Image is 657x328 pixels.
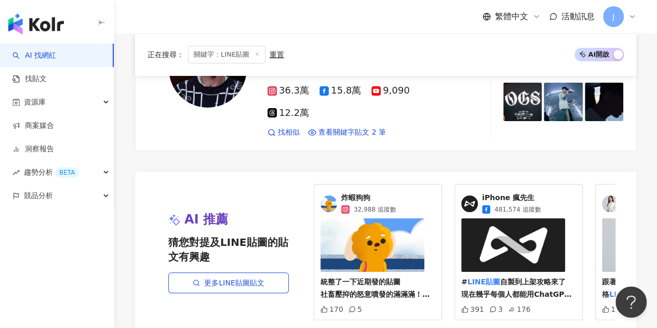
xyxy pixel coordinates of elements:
span: # [461,278,467,286]
a: KOL AvatariPhone 瘋先生481,574 追蹤數 [461,193,576,215]
span: iPhone 瘋先生 [482,193,541,203]
span: AI 推薦 [184,211,228,229]
span: 統整了一下近期發的貼圖 社畜壓抑的怒意噴發的滿滿滿！ [320,278,430,298]
span: 查看關鍵字貼文 2 筆 [318,127,386,138]
span: 關鍵字：LINE貼圖 [188,46,265,63]
img: post-image [585,83,623,121]
span: 猜您對提及LINE貼圖的貼文有興趣 [168,235,289,264]
img: KOL Avatar [602,195,619,212]
a: 查看關鍵字貼文 2 筆 [308,127,386,138]
span: 481,574 追蹤數 [494,205,541,214]
span: 9,090 [371,85,410,96]
span: 15.8萬 [319,85,361,96]
div: 391 [461,305,484,313]
span: 活動訊息 [561,11,595,21]
span: 12.2萬 [267,108,309,119]
div: 176 [508,305,531,313]
span: 自製到上架攻略來了 現在幾乎每個人都能用ChatGPT自製 [461,278,571,311]
mark: LINE貼圖 [609,290,642,298]
span: 資源庫 [24,90,46,114]
span: 32,988 追蹤數 [354,205,396,214]
span: 正在搜尋 ： [148,50,184,59]
span: 36.3萬 [267,85,309,96]
span: 繁體中文 [495,11,528,22]
span: rise [12,169,20,176]
iframe: Help Scout Beacon - Open [615,286,647,318]
div: 3 [489,305,503,313]
img: post-image [503,83,542,121]
div: 16 [602,305,620,313]
span: 競品分析 [24,184,53,207]
div: BETA [55,167,79,178]
span: J [612,11,614,22]
a: KOL Avatar炸蝦狗狗32,988 追蹤數 [320,193,435,215]
a: searchAI 找網紅 [12,50,56,61]
a: 找相似 [267,127,300,138]
img: KOL Avatar [320,195,337,212]
div: 170 [320,305,343,313]
img: logo [8,14,64,34]
span: 找相似 [278,127,300,138]
mark: LINE貼圖 [467,278,500,286]
div: 重置 [270,50,284,59]
div: 5 [348,305,362,313]
a: 商案媒合 [12,121,54,131]
img: post-image [544,83,582,121]
span: 趨勢分析 [24,161,79,184]
a: 洞察報告 [12,144,54,154]
img: KOL Avatar [461,195,478,212]
span: 炸蝦狗狗 [341,193,396,203]
a: 找貼文 [12,74,47,84]
a: 更多LINE貼圖貼文 [168,272,289,293]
